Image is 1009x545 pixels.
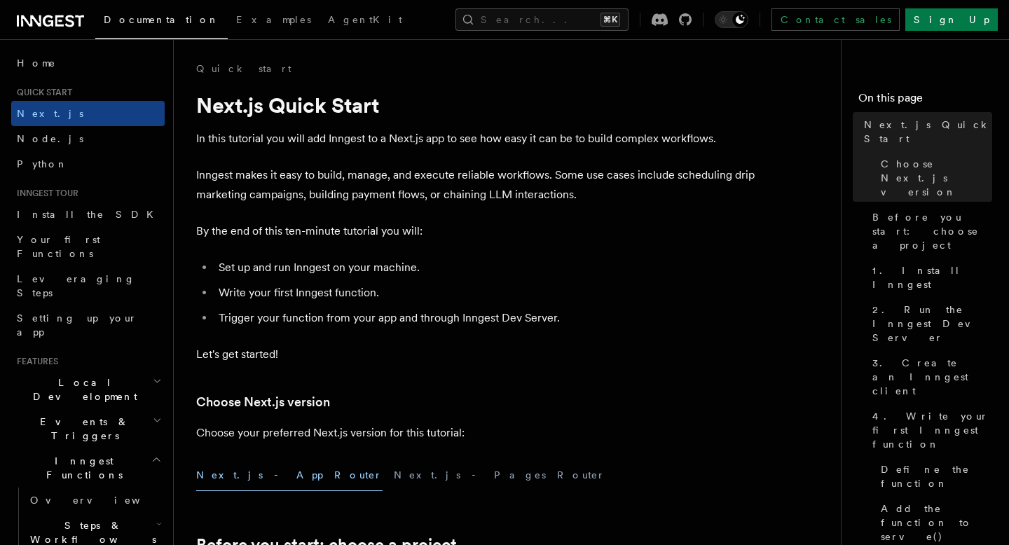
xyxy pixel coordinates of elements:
[320,4,411,38] a: AgentKit
[864,118,992,146] span: Next.js Quick Start
[11,370,165,409] button: Local Development
[394,460,605,491] button: Next.js - Pages Router
[196,460,383,491] button: Next.js - App Router
[11,50,165,76] a: Home
[196,92,757,118] h1: Next.js Quick Start
[30,495,174,506] span: Overview
[875,457,992,496] a: Define the function
[11,266,165,305] a: Leveraging Steps
[11,356,58,367] span: Features
[196,62,291,76] a: Quick start
[905,8,998,31] a: Sign Up
[11,409,165,448] button: Events & Triggers
[600,13,620,27] kbd: ⌘K
[858,112,992,151] a: Next.js Quick Start
[196,345,757,364] p: Let's get started!
[196,221,757,241] p: By the end of this ten-minute tutorial you will:
[11,126,165,151] a: Node.js
[872,210,992,252] span: Before you start: choose a project
[867,258,992,297] a: 1. Install Inngest
[214,283,757,303] li: Write your first Inngest function.
[25,488,165,513] a: Overview
[214,258,757,277] li: Set up and run Inngest on your machine.
[872,409,992,451] span: 4. Write your first Inngest function
[196,165,757,205] p: Inngest makes it easy to build, manage, and execute reliable workflows. Some use cases include sc...
[867,205,992,258] a: Before you start: choose a project
[17,158,68,170] span: Python
[881,157,992,199] span: Choose Next.js version
[875,151,992,205] a: Choose Next.js version
[95,4,228,39] a: Documentation
[17,273,135,298] span: Leveraging Steps
[236,14,311,25] span: Examples
[196,129,757,149] p: In this tutorial you will add Inngest to a Next.js app to see how easy it can be to build complex...
[771,8,900,31] a: Contact sales
[11,448,165,488] button: Inngest Functions
[872,263,992,291] span: 1. Install Inngest
[11,151,165,177] a: Python
[867,403,992,457] a: 4. Write your first Inngest function
[11,188,78,199] span: Inngest tour
[11,202,165,227] a: Install the SDK
[104,14,219,25] span: Documentation
[11,305,165,345] a: Setting up your app
[858,90,992,112] h4: On this page
[11,375,153,403] span: Local Development
[196,392,330,412] a: Choose Next.js version
[11,101,165,126] a: Next.js
[11,87,72,98] span: Quick start
[328,14,402,25] span: AgentKit
[11,415,153,443] span: Events & Triggers
[17,209,162,220] span: Install the SDK
[17,234,100,259] span: Your first Functions
[867,350,992,403] a: 3. Create an Inngest client
[17,312,137,338] span: Setting up your app
[872,303,992,345] span: 2. Run the Inngest Dev Server
[228,4,320,38] a: Examples
[11,454,151,482] span: Inngest Functions
[17,108,83,119] span: Next.js
[867,297,992,350] a: 2. Run the Inngest Dev Server
[881,462,992,490] span: Define the function
[11,227,165,266] a: Your first Functions
[715,11,748,28] button: Toggle dark mode
[17,133,83,144] span: Node.js
[196,423,757,443] p: Choose your preferred Next.js version for this tutorial:
[455,8,629,31] button: Search...⌘K
[881,502,992,544] span: Add the function to serve()
[872,356,992,398] span: 3. Create an Inngest client
[17,56,56,70] span: Home
[214,308,757,328] li: Trigger your function from your app and through Inngest Dev Server.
